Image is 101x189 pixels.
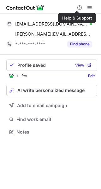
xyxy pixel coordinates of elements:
span: AI write personalized message [17,88,85,93]
span: Add to email campaign [17,103,67,108]
button: Profile savedView [6,60,97,71]
button: AI write personalized message [6,85,97,96]
span: [EMAIL_ADDRESS][DOMAIN_NAME] [15,21,87,27]
button: Find work email [6,115,97,124]
a: Edit [86,73,97,79]
span: View [75,63,84,67]
span: Profile saved [17,63,46,68]
span: [PERSON_NAME][EMAIL_ADDRESS][DOMAIN_NAME] [15,31,92,37]
img: ContactOut [9,73,14,78]
button: Add to email campaign [6,100,97,111]
p: fev [21,74,27,78]
button: Reveal Button [67,41,92,47]
span: Find work email [16,117,95,122]
button: Notes [6,128,97,136]
span: Notes [16,129,95,135]
img: ContactOut v5.3.10 [6,4,44,11]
